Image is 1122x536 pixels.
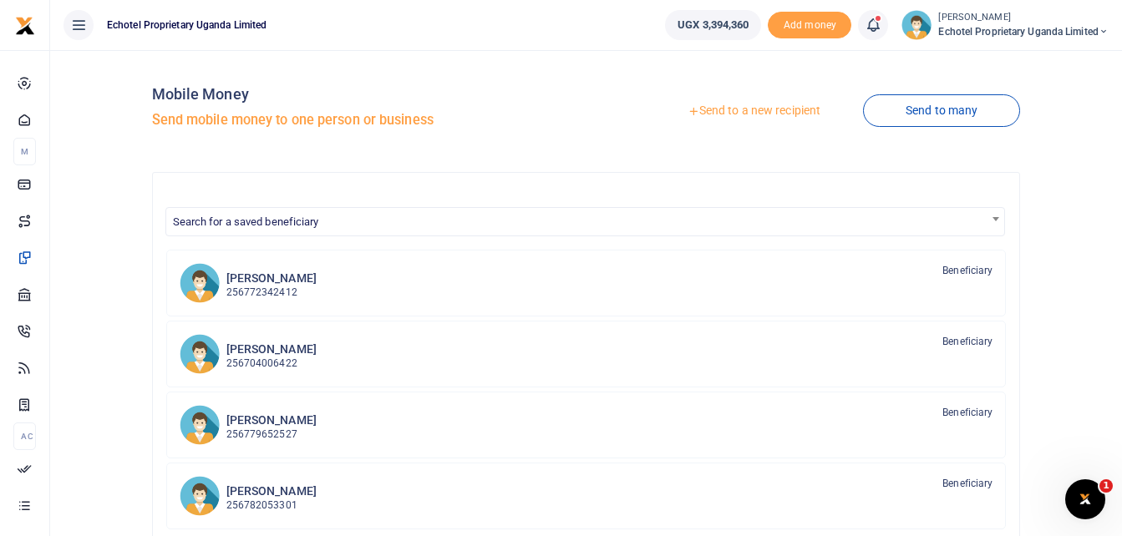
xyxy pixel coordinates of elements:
p: 256779652527 [226,427,317,442]
a: RO [PERSON_NAME] 256772342412 Beneficiary [166,250,1007,316]
a: logo-small logo-large logo-large [15,18,35,31]
img: RO [180,263,220,303]
img: profile-user [901,10,932,40]
a: Send to many [863,94,1020,127]
span: Search for a saved beneficiary [173,215,319,228]
h6: [PERSON_NAME] [226,413,317,427]
span: UGX 3,394,360 [678,17,749,33]
p: 256772342412 [226,285,317,301]
p: 256704006422 [226,356,317,372]
li: Wallet ballance [658,10,768,40]
img: logo-small [15,16,35,36]
h6: [PERSON_NAME] [226,271,317,286]
span: Beneficiary [942,405,993,420]
p: 256782053301 [226,498,317,513]
small: [PERSON_NAME] [938,11,1109,25]
span: 1 [1099,479,1113,493]
span: Beneficiary [942,476,993,491]
span: Beneficiary [942,263,993,278]
iframe: Intercom live chat [1065,479,1105,519]
a: Add money [768,18,851,30]
h5: Send mobile money to one person or business [152,112,580,129]
a: RK [PERSON_NAME] 256782053301 Beneficiary [166,463,1007,529]
img: RFk [180,405,220,445]
a: RFk [PERSON_NAME] 256779652527 Beneficiary [166,392,1007,458]
span: Search for a saved beneficiary [165,207,1006,236]
li: M [13,138,36,165]
span: Search for a saved beneficiary [166,208,1005,234]
img: MK [180,334,220,374]
span: Echotel Proprietary Uganda Limited [100,18,273,33]
span: Beneficiary [942,334,993,349]
h6: [PERSON_NAME] [226,342,317,356]
a: UGX 3,394,360 [665,10,761,40]
span: Add money [768,12,851,39]
li: Ac [13,422,36,450]
a: MK [PERSON_NAME] 256704006422 Beneficiary [166,321,1007,387]
li: Toup your wallet [768,12,851,39]
a: profile-user [PERSON_NAME] Echotel Proprietary Uganda Limited [901,10,1109,40]
span: Echotel Proprietary Uganda Limited [938,24,1109,39]
h6: [PERSON_NAME] [226,484,317,498]
a: Send to a new recipient [645,96,863,126]
h4: Mobile Money [152,85,580,104]
img: RK [180,476,220,516]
